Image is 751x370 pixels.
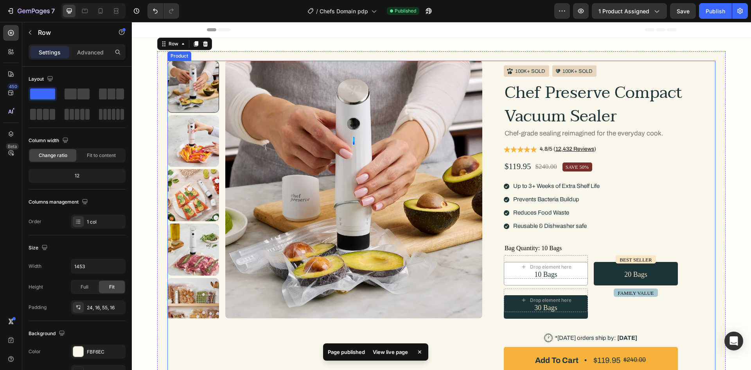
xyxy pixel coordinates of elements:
[431,47,461,53] p: 100K+ SOLD
[29,283,43,291] div: Height
[51,6,55,16] p: 7
[81,283,88,291] span: Full
[37,31,58,38] div: Product
[147,3,179,19] div: Undo/Redo
[408,123,464,131] p: 4.8/5 ( )
[381,187,468,195] p: Reduces Food Waste
[29,243,49,253] div: Size
[39,48,61,56] p: Settings
[431,141,460,150] pre: Save 50%
[320,7,368,15] span: Chefs Domain pdp
[670,3,696,19] button: Save
[3,3,58,19] button: 7
[87,218,124,226] div: 1 col
[132,22,751,370] iframe: Design area
[30,170,124,181] div: 12
[29,328,66,339] div: Background
[109,283,115,291] span: Fit
[398,275,440,282] div: Drop element here
[29,218,41,225] div: Order
[372,221,431,232] legend: Bag Quantity: 10 Bags
[403,333,447,344] div: Add to cart
[486,268,522,275] p: FAMILY VALUE
[316,7,318,15] span: /
[402,139,426,150] div: $240.00
[395,7,416,14] span: Published
[423,313,484,319] span: *[DATE] orders ship by:
[381,200,468,208] p: Reusable & Dishwasher safe
[381,161,468,168] p: Up to 3+ Weeks of Extra Shelf Life
[29,135,70,146] div: Column width
[328,348,365,356] p: Page published
[29,263,41,270] div: Width
[71,259,125,273] input: Auto
[35,18,48,25] div: Row
[598,7,649,15] span: 1 product assigned
[381,174,468,182] p: Prevents Bacteria Buildup
[373,107,559,116] p: Chef-grade sealing reimagined for the everyday cook.
[87,304,124,311] div: 24, 16, 55, 16
[724,332,743,350] div: Open Intercom Messenger
[77,48,104,56] p: Advanced
[87,348,124,356] div: FBF6EC
[29,197,90,208] div: Columns management
[372,325,546,352] button: Add to cart
[424,124,462,130] u: 12,432 Reviews
[699,3,732,19] button: Publish
[6,143,19,150] div: Beta
[372,138,400,152] div: $119.95
[485,313,505,319] span: [DATE]
[29,74,55,85] div: Layout
[677,8,690,14] span: Save
[29,304,47,311] div: Padding
[29,348,41,355] div: Color
[368,347,413,357] div: View live page
[7,83,19,90] div: 450
[398,242,440,248] div: Drop element here
[592,3,667,19] button: 1 product assigned
[87,152,116,159] span: Fit to content
[488,235,520,242] p: BEST SELLER
[38,28,104,37] p: Row
[461,332,489,345] div: $119.95
[706,7,725,15] div: Publish
[39,152,67,159] span: Change ratio
[383,47,413,52] p: 100K+ SOLD
[372,58,560,106] h2: Chef Preserve Compact Vacuum Sealer
[491,333,515,343] div: $240.00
